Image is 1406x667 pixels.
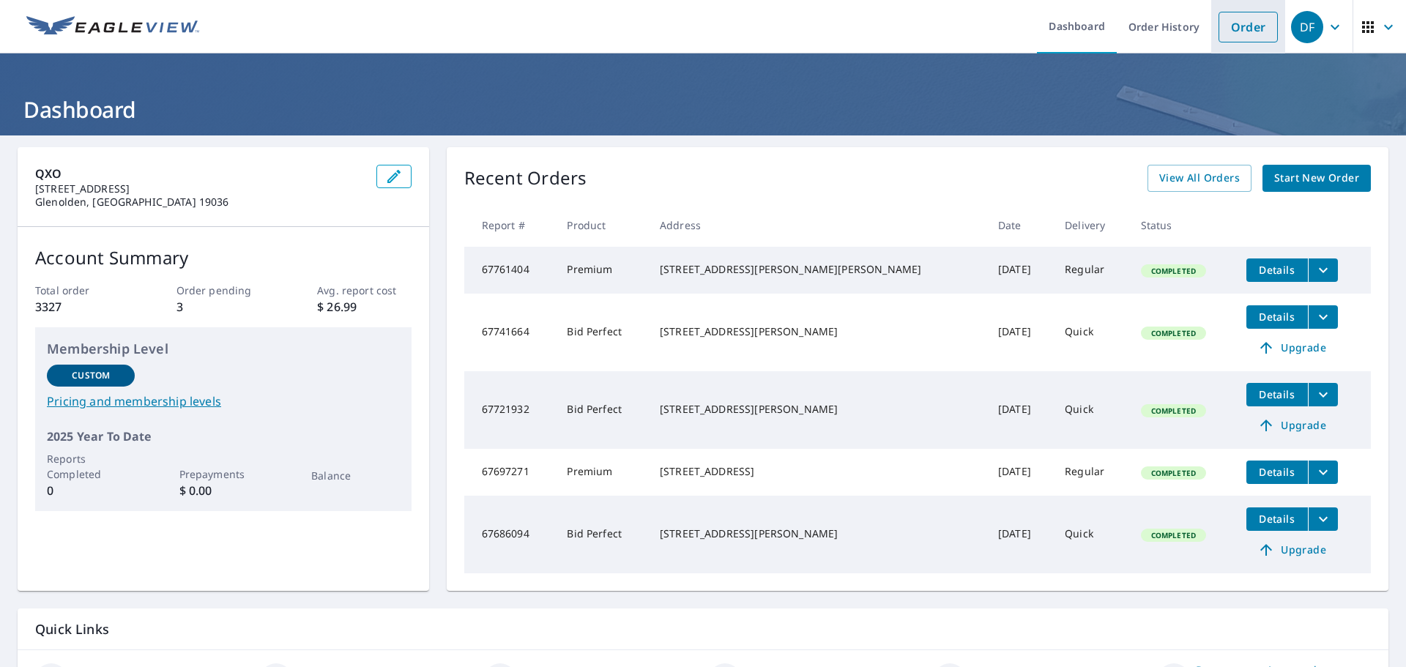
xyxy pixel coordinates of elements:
span: Start New Order [1274,169,1359,187]
th: Report # [464,204,556,247]
td: [DATE] [986,449,1053,496]
td: [DATE] [986,294,1053,371]
span: Completed [1142,406,1205,416]
th: Address [648,204,986,247]
p: 3 [176,298,270,316]
td: 67686094 [464,496,556,573]
th: Product [555,204,648,247]
button: filesDropdownBtn-67741664 [1308,305,1338,329]
button: filesDropdownBtn-67721932 [1308,383,1338,406]
span: Completed [1142,328,1205,338]
p: QXO [35,165,365,182]
a: Upgrade [1246,414,1338,437]
button: filesDropdownBtn-67761404 [1308,258,1338,282]
td: [DATE] [986,496,1053,573]
p: Recent Orders [464,165,587,192]
div: [STREET_ADDRESS] [660,464,975,479]
a: View All Orders [1148,165,1251,192]
td: Regular [1053,449,1128,496]
p: 0 [47,482,135,499]
button: filesDropdownBtn-67686094 [1308,507,1338,531]
td: Quick [1053,294,1128,371]
div: [STREET_ADDRESS][PERSON_NAME] [660,526,975,541]
td: Bid Perfect [555,294,648,371]
button: detailsBtn-67741664 [1246,305,1308,329]
td: 67721932 [464,371,556,449]
div: [STREET_ADDRESS][PERSON_NAME][PERSON_NAME] [660,262,975,277]
td: 67741664 [464,294,556,371]
span: Completed [1142,266,1205,276]
span: Upgrade [1255,417,1329,434]
td: Quick [1053,496,1128,573]
td: 67761404 [464,247,556,294]
button: detailsBtn-67721932 [1246,383,1308,406]
p: Account Summary [35,245,412,271]
div: DF [1291,11,1323,43]
p: Reports Completed [47,451,135,482]
span: View All Orders [1159,169,1240,187]
p: Membership Level [47,339,400,359]
a: Upgrade [1246,538,1338,562]
p: Quick Links [35,620,1371,638]
p: Total order [35,283,129,298]
td: Bid Perfect [555,496,648,573]
p: 2025 Year To Date [47,428,400,445]
p: [STREET_ADDRESS] [35,182,365,195]
span: Upgrade [1255,541,1329,559]
a: Pricing and membership levels [47,392,400,410]
span: Details [1255,387,1299,401]
span: Upgrade [1255,339,1329,357]
td: [DATE] [986,247,1053,294]
p: Balance [311,468,399,483]
td: Quick [1053,371,1128,449]
img: EV Logo [26,16,199,38]
a: Upgrade [1246,336,1338,359]
span: Details [1255,512,1299,526]
div: [STREET_ADDRESS][PERSON_NAME] [660,324,975,339]
span: Details [1255,310,1299,324]
p: $ 0.00 [179,482,267,499]
span: Completed [1142,468,1205,478]
p: Prepayments [179,466,267,482]
a: Order [1219,12,1278,42]
a: Start New Order [1262,165,1371,192]
th: Delivery [1053,204,1128,247]
th: Date [986,204,1053,247]
span: Details [1255,263,1299,277]
p: Order pending [176,283,270,298]
td: 67697271 [464,449,556,496]
button: detailsBtn-67697271 [1246,461,1308,484]
button: filesDropdownBtn-67697271 [1308,461,1338,484]
button: detailsBtn-67761404 [1246,258,1308,282]
button: detailsBtn-67686094 [1246,507,1308,531]
th: Status [1129,204,1235,247]
p: Custom [72,369,110,382]
td: Regular [1053,247,1128,294]
p: 3327 [35,298,129,316]
p: Avg. report cost [317,283,411,298]
td: Bid Perfect [555,371,648,449]
td: Premium [555,449,648,496]
h1: Dashboard [18,94,1388,124]
span: Completed [1142,530,1205,540]
span: Details [1255,465,1299,479]
div: [STREET_ADDRESS][PERSON_NAME] [660,402,975,417]
td: Premium [555,247,648,294]
td: [DATE] [986,371,1053,449]
p: Glenolden, [GEOGRAPHIC_DATA] 19036 [35,195,365,209]
p: $ 26.99 [317,298,411,316]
